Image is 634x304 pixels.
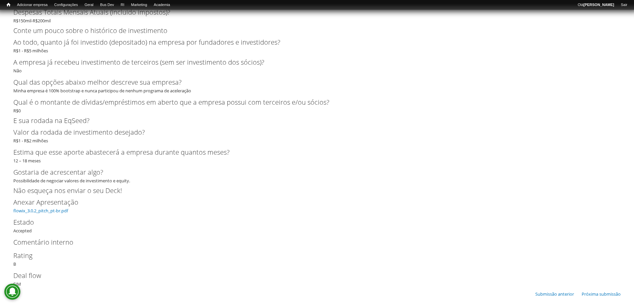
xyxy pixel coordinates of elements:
a: Bus Dev [97,2,117,8]
label: Comentário interno [13,237,610,247]
label: Qual é o montante de dívidas/empréstimos em aberto que a empresa possui com terceiros e/ou sócios? [13,97,610,107]
a: RI [117,2,128,8]
div: Não [13,57,621,74]
div: Minha empresa é 100% bootstrap e nunca participou de nenhum programa de aceleração [13,77,621,94]
a: Configurações [51,2,81,8]
label: Gostaria de acrescentar algo? [13,167,610,177]
a: Início [3,2,14,8]
strong: [PERSON_NAME] [583,3,614,7]
div: Possibilidade de negociar valores de investimento e equity. [13,167,621,184]
h2: Não esqueça nos enviar o seu Deck! [13,187,621,194]
label: A empresa já recebeu investimento de terceiros (sem ser investimento dos sócios)? [13,57,610,67]
label: Estado [13,217,610,227]
h2: E sua rodada na EqSeed? [13,117,621,124]
a: Sair [617,2,631,8]
a: Submissão anterior [535,291,574,297]
a: Marketing [128,2,150,8]
div: 12 – 18 meses [13,147,621,164]
label: Ao todo, quanto já foi investido (depositado) na empresa por fundadores e investidores? [13,37,610,47]
label: Valor da rodada de investimento desejado? [13,127,610,137]
h2: Conte um pouco sobre o histórico de investimento [13,27,621,34]
label: Qual das opções abaixo melhor descreve sua empresa? [13,77,610,87]
a: Adicionar empresa [14,2,51,8]
label: Rating [13,251,610,261]
label: Deal flow [13,271,610,281]
a: Próxima submissão [582,291,621,297]
div: B [13,251,621,267]
div: R$1 - R$2 milhões [13,127,621,144]
label: Estima que esse aporte abastecerá a empresa durante quantos meses? [13,147,610,157]
a: Academia [150,2,173,8]
a: flowix_3.0.2_pitch_pt-br.pdf [13,208,68,214]
a: Olá[PERSON_NAME] [574,2,617,8]
div: R$0 [13,97,621,114]
a: Geral [81,2,97,8]
div: SIM [13,271,621,287]
span: Início [7,2,10,7]
div: Accepted [13,217,621,234]
div: R$150mil-R$200mil [13,7,621,24]
label: Anexar Apresentação [13,197,610,207]
label: Despesas Totais Mensais Atuais (incluido impostos)? [13,7,610,17]
div: R$1 - R$5 milhões [13,37,621,54]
